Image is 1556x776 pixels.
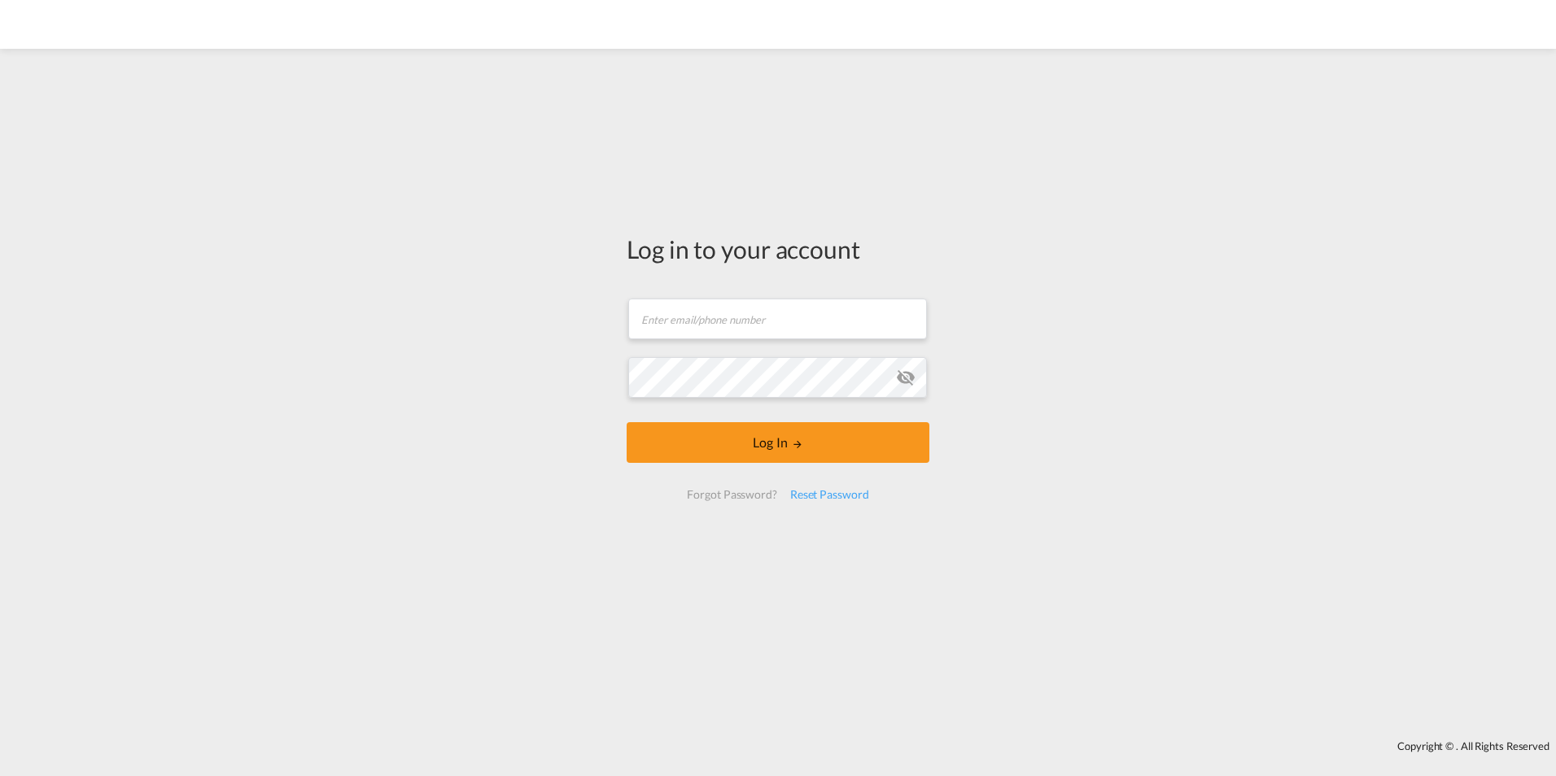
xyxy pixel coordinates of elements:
input: Enter email/phone number [628,299,927,339]
div: Forgot Password? [680,480,783,509]
div: Reset Password [784,480,876,509]
md-icon: icon-eye-off [896,368,916,387]
button: LOGIN [627,422,929,463]
div: Log in to your account [627,232,929,266]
